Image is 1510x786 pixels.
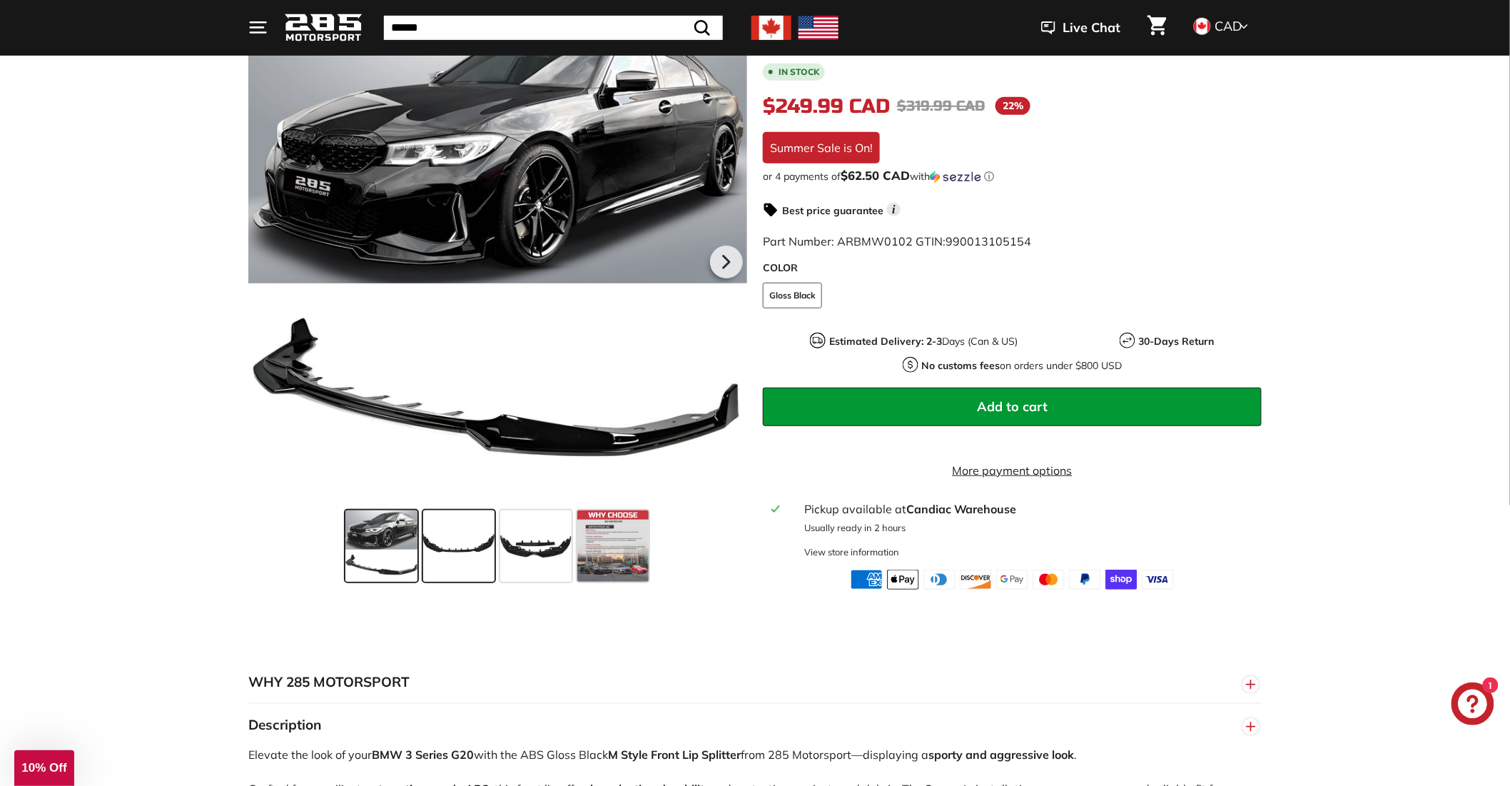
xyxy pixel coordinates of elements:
[841,168,910,183] span: $62.50 CAD
[887,203,901,216] span: i
[1069,570,1101,590] img: paypal
[763,388,1262,426] button: Add to cart
[930,171,981,183] img: Sezzle
[804,545,899,559] div: View store information
[897,97,985,115] span: $319.99 CAD
[384,16,723,40] input: Search
[977,398,1048,415] span: Add to cart
[763,462,1262,479] a: More payment options
[946,234,1031,248] span: 990013105154
[763,261,1262,276] label: COLOR
[284,11,363,45] img: Logo_285_Motorsport_areodynamics_components
[248,704,1262,747] button: Description
[782,204,883,217] strong: Best price guarantee
[928,747,1074,762] strong: sporty and aggressive look
[651,747,741,762] strong: Front Lip Splitter
[922,359,1000,372] strong: No customs fees
[829,334,1018,349] p: Days (Can & US)
[906,502,1017,516] strong: Candiac Warehouse
[763,94,890,119] span: $249.99 CAD
[1063,19,1120,37] span: Live Chat
[1023,10,1139,46] button: Live Chat
[922,358,1123,373] p: on orders under $800 USD
[887,570,919,590] img: apple_pay
[763,234,1031,248] span: Part Number: ARBMW0102 GTIN:
[960,570,992,590] img: discover
[763,132,880,163] div: Summer Sale is On!
[996,570,1028,590] img: google_pay
[1105,570,1137,590] img: shopify_pay
[14,750,74,786] div: 10% Off
[1142,570,1174,590] img: visa
[248,661,1262,704] button: WHY 285 MOTORSPORT
[1033,570,1065,590] img: master
[608,747,648,762] strong: M Style
[779,68,819,76] b: In stock
[372,747,474,762] strong: BMW 3 Series G20
[851,570,883,590] img: american_express
[763,169,1262,183] div: or 4 payments of with
[804,521,1253,535] p: Usually ready in 2 hours
[1215,18,1242,34] span: CAD
[1447,682,1499,729] inbox-online-store-chat: Shopify online store chat
[995,97,1030,115] span: 22%
[1139,335,1215,348] strong: 30-Days Return
[923,570,956,590] img: diners_club
[763,169,1262,183] div: or 4 payments of$62.50 CADwithSezzle Click to learn more about Sezzle
[1139,4,1175,52] a: Cart
[804,500,1253,518] div: Pickup available at
[829,335,942,348] strong: Estimated Delivery: 2-3
[21,761,66,775] span: 10% Off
